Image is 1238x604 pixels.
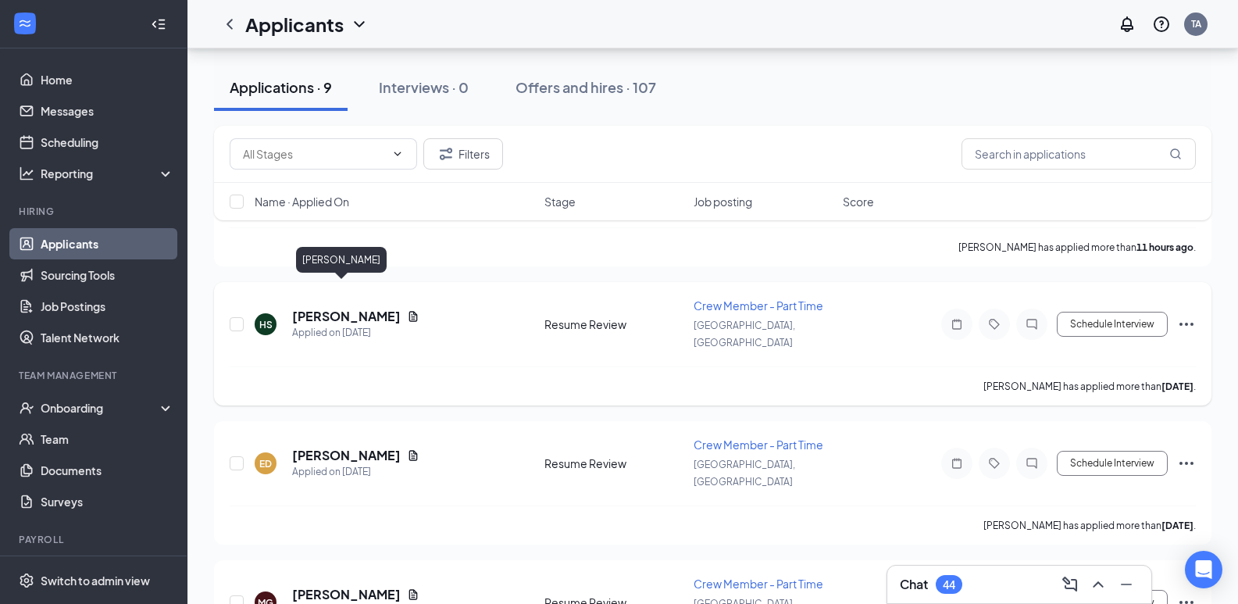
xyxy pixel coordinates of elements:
[350,15,369,34] svg: ChevronDown
[379,77,469,97] div: Interviews · 0
[292,325,419,341] div: Applied on [DATE]
[230,77,332,97] div: Applications · 9
[694,459,795,488] span: [GEOGRAPHIC_DATA], [GEOGRAPHIC_DATA]
[1185,551,1222,588] div: Open Intercom Messenger
[1061,575,1079,594] svg: ComposeMessage
[1191,17,1201,30] div: TA
[407,310,419,323] svg: Document
[694,298,823,313] span: Crew Member - Part Time
[19,166,34,181] svg: Analysis
[983,519,1196,532] p: [PERSON_NAME] has applied more than .
[544,194,576,209] span: Stage
[41,573,150,588] div: Switch to admin view
[292,447,401,464] h5: [PERSON_NAME]
[17,16,33,31] svg: WorkstreamLogo
[41,455,174,486] a: Documents
[962,138,1196,170] input: Search in applications
[947,318,966,331] svg: Note
[1136,241,1193,253] b: 11 hours ago
[900,576,928,593] h3: Chat
[41,291,174,322] a: Job Postings
[694,320,795,348] span: [GEOGRAPHIC_DATA], [GEOGRAPHIC_DATA]
[19,205,171,218] div: Hiring
[19,400,34,416] svg: UserCheck
[1086,572,1111,597] button: ChevronUp
[259,457,272,470] div: ED
[19,533,171,546] div: Payroll
[391,148,404,160] svg: ChevronDown
[1057,312,1168,337] button: Schedule Interview
[41,259,174,291] a: Sourcing Tools
[19,369,171,382] div: Team Management
[1089,575,1108,594] svg: ChevronUp
[544,456,684,471] div: Resume Review
[41,424,174,455] a: Team
[983,380,1196,393] p: [PERSON_NAME] has applied more than .
[292,308,401,325] h5: [PERSON_NAME]
[407,449,419,462] svg: Document
[694,577,823,591] span: Crew Member - Part Time
[1022,457,1041,470] svg: ChatInactive
[544,316,684,332] div: Resume Review
[1057,451,1168,476] button: Schedule Interview
[259,318,273,331] div: HS
[19,573,34,588] svg: Settings
[1022,318,1041,331] svg: ChatInactive
[694,194,752,209] span: Job posting
[1058,572,1083,597] button: ComposeMessage
[1117,575,1136,594] svg: Minimize
[947,457,966,470] svg: Note
[41,64,174,95] a: Home
[958,241,1196,254] p: [PERSON_NAME] has applied more than .
[296,247,387,273] div: [PERSON_NAME]
[243,145,385,163] input: All Stages
[41,166,175,181] div: Reporting
[1152,15,1171,34] svg: QuestionInfo
[423,138,503,170] button: Filter Filters
[943,578,955,591] div: 44
[41,95,174,127] a: Messages
[985,457,1004,470] svg: Tag
[292,464,419,480] div: Applied on [DATE]
[1169,148,1182,160] svg: MagnifyingGlass
[41,400,161,416] div: Onboarding
[1118,15,1136,34] svg: Notifications
[292,586,401,603] h5: [PERSON_NAME]
[407,588,419,601] svg: Document
[694,438,823,452] span: Crew Member - Part Time
[1161,520,1193,531] b: [DATE]
[41,127,174,158] a: Scheduling
[151,16,166,32] svg: Collapse
[1177,454,1196,473] svg: Ellipses
[41,228,174,259] a: Applicants
[220,15,239,34] svg: ChevronLeft
[985,318,1004,331] svg: Tag
[255,194,349,209] span: Name · Applied On
[1177,315,1196,334] svg: Ellipses
[41,486,174,517] a: Surveys
[437,145,455,163] svg: Filter
[1114,572,1139,597] button: Minimize
[245,11,344,38] h1: Applicants
[41,322,174,353] a: Talent Network
[1161,381,1193,392] b: [DATE]
[843,194,874,209] span: Score
[516,77,656,97] div: Offers and hires · 107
